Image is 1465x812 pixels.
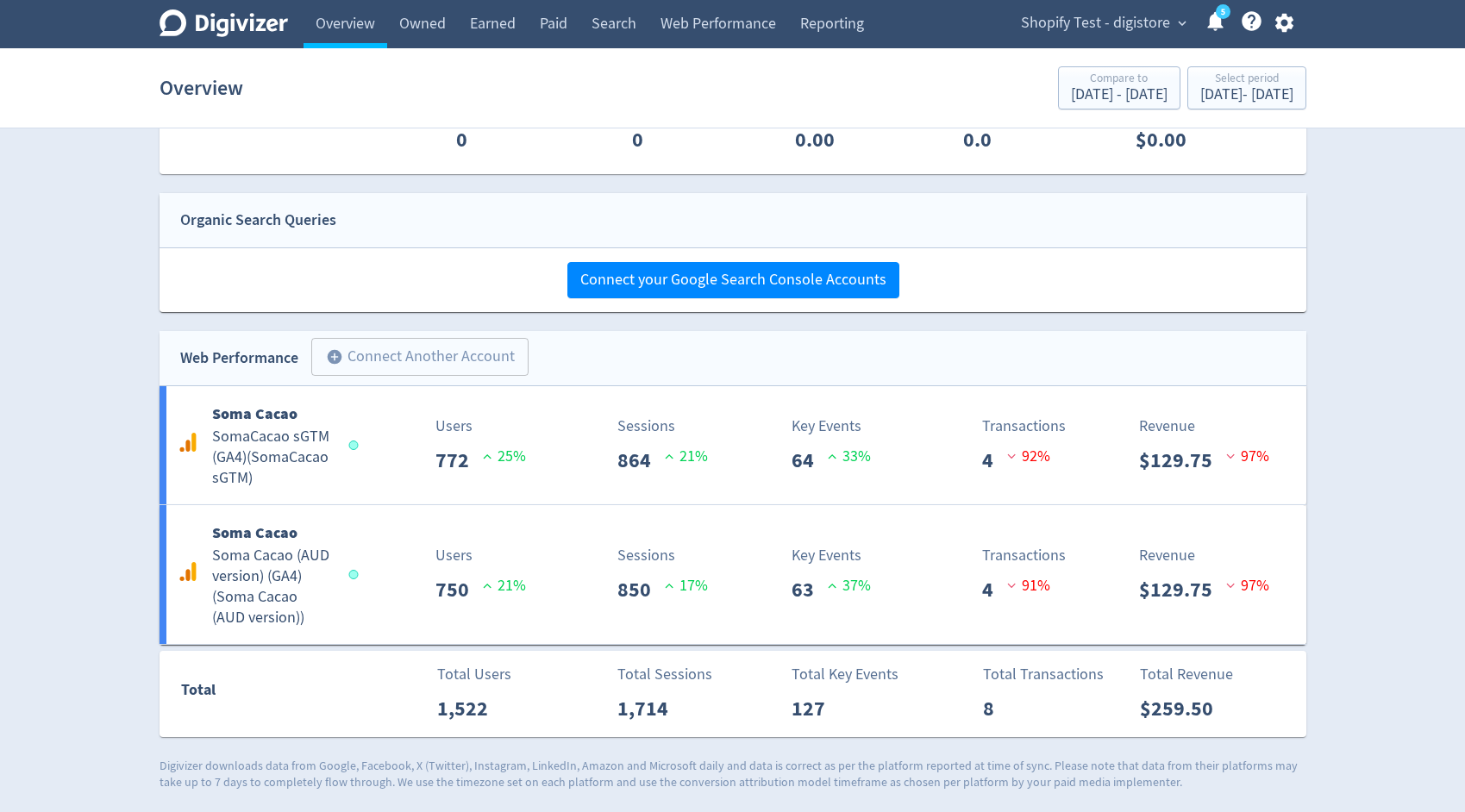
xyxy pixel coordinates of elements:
span: expand_more [1174,16,1190,31]
p: 17 % [665,574,708,597]
p: 127 [792,693,839,724]
p: Revenue [1139,415,1269,438]
p: 0.0 [963,124,1062,155]
p: Sessions [617,415,708,438]
p: 21 % [483,574,526,597]
div: [DATE] - [DATE] [1071,87,1168,103]
text: 5 [1220,6,1224,18]
div: [DATE] - [DATE] [1200,87,1293,103]
p: $0.00 [1136,124,1235,155]
h5: SomaCacao sGTM (GA4) ( SomaCacao sGTM ) [212,427,333,489]
p: Total Sessions [617,663,712,686]
p: $259.50 [1140,693,1227,724]
a: Connect Another Account [298,340,529,376]
p: Transactions [982,415,1066,438]
p: $129.75 [1139,574,1226,605]
p: 64 [792,445,828,476]
p: Key Events [792,544,871,567]
p: 25 % [483,445,526,468]
p: 4 [982,574,1007,605]
div: Compare to [1071,72,1168,87]
p: Users [435,544,526,567]
p: 750 [435,574,483,605]
button: Connect your Google Search Console Accounts [567,262,899,298]
p: 0.00 [795,124,894,155]
a: Connect your Google Search Console Accounts [567,270,899,290]
button: Select period[DATE]- [DATE] [1187,66,1306,109]
p: 37 % [828,574,871,597]
button: Connect Another Account [311,338,529,376]
a: 5 [1216,4,1230,19]
div: Total [181,678,350,710]
p: Digivizer downloads data from Google, Facebook, X (Twitter), Instagram, LinkedIn, Amazon and Micr... [160,758,1306,791]
span: Google Analytics: Data last synced: 8 Sep 2025, 9:02am (AEST) Shopify: Data last synced: 8 Sep 20... [348,570,363,579]
span: Shopify Test - digistore [1021,9,1170,37]
svg: Google Analytics [178,561,198,582]
p: 772 [435,445,483,476]
p: Total Key Events [792,663,898,686]
p: 4 [982,445,1007,476]
div: Select period [1200,72,1293,87]
p: 33 % [828,445,871,468]
p: 8 [983,693,1008,724]
p: 850 [617,574,665,605]
p: 63 [792,574,828,605]
p: Transactions [982,544,1066,567]
p: 1,714 [617,693,682,724]
p: 1,522 [437,693,502,724]
p: Sessions [617,544,708,567]
a: Soma CacaoSomaCacao sGTM (GA4)(SomaCacao sGTM)Users772 25%Sessions864 21%Key Events64 33%Transact... [160,386,1306,504]
p: 92 % [1007,445,1050,468]
p: 97 % [1226,445,1269,468]
p: Key Events [792,415,871,438]
span: Connect your Google Search Console Accounts [580,272,886,288]
p: 864 [617,445,665,476]
p: $129.75 [1139,445,1226,476]
h5: Soma Cacao (AUD version) (GA4) ( Soma Cacao (AUD version) ) [212,546,333,628]
b: Soma Cacao [212,522,297,543]
b: Soma Cacao [212,403,297,424]
button: Shopify Test - digistore [1015,9,1191,37]
p: Total Transactions [983,663,1104,686]
div: Web Performance [180,346,298,371]
span: add_circle [326,348,343,365]
svg: Google Analytics [178,432,198,453]
p: 21 % [665,445,708,468]
h1: Overview [160,60,243,116]
p: Total Revenue [1140,663,1233,686]
p: Revenue [1139,544,1269,567]
div: Organic Search Queries [180,208,336,233]
p: 0 [456,124,555,155]
button: Compare to[DATE] - [DATE] [1058,66,1180,109]
p: Total Users [437,663,511,686]
p: 0 [632,124,731,155]
p: 97 % [1226,574,1269,597]
span: Google Analytics: Data last synced: 8 Sep 2025, 9:02am (AEST) Shopify: Data last synced: 8 Sep 20... [348,440,363,450]
a: Soma CacaoSoma Cacao (AUD version) (GA4)(Soma Cacao (AUD version))Users750 21%Sessions850 17%Key ... [160,505,1306,644]
p: 91 % [1007,574,1050,597]
p: Users [435,415,526,438]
